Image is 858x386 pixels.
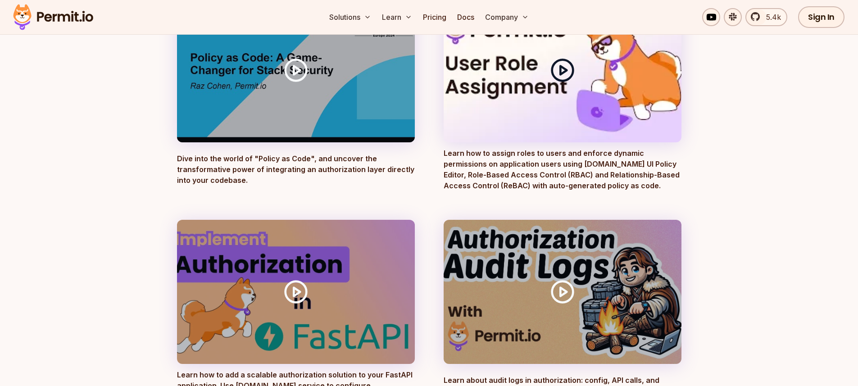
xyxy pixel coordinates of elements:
button: Company [481,8,532,26]
a: Docs [454,8,478,26]
button: Solutions [326,8,375,26]
a: Pricing [419,8,450,26]
img: Permit logo [9,2,97,32]
button: Learn [378,8,416,26]
a: 5.4k [745,8,787,26]
a: Sign In [798,6,844,28]
span: 5.4k [761,12,781,23]
p: Learn how to assign roles to users and enforce dynamic permissions on application users using [DO... [444,148,681,191]
p: Dive into the world of "Policy as Code", and uncover the transformative power of integrating an a... [177,153,415,191]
